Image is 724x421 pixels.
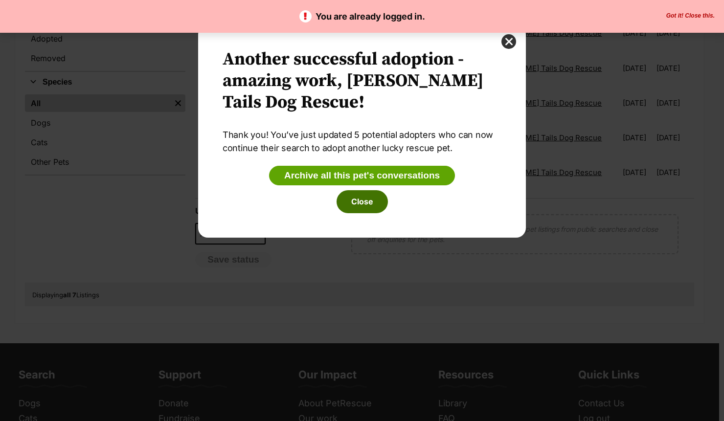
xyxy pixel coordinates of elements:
button: Close the banner [663,12,718,20]
p: You are already logged in. [10,10,714,23]
h2: Another successful adoption - amazing work, [PERSON_NAME] Tails Dog Rescue! [223,49,501,113]
button: Close [337,190,388,213]
button: Archive all this pet's conversations [269,166,455,185]
button: close [501,34,516,49]
p: Thank you! You’ve just updated 5 potential adopters who can now continue their search to adopt an... [223,128,501,155]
